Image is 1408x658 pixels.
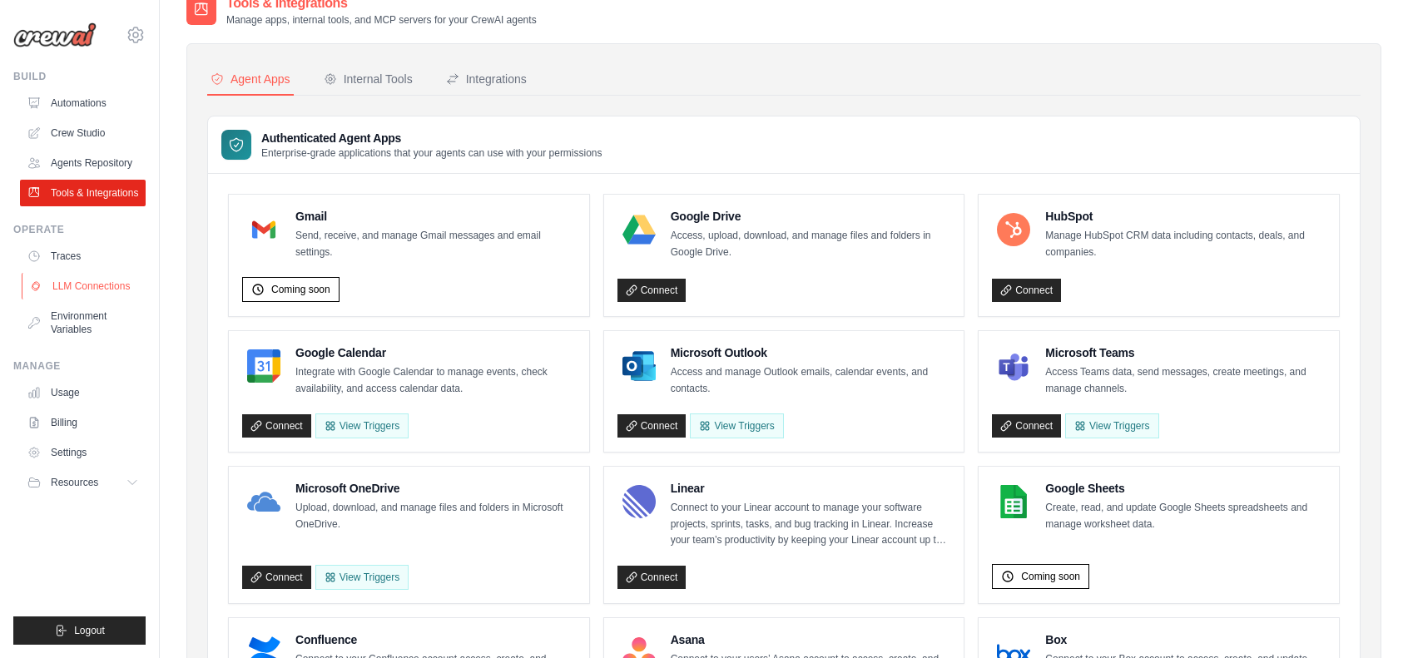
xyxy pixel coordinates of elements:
[622,349,656,383] img: Microsoft Outlook Logo
[295,364,576,397] p: Integrate with Google Calendar to manage events, check availability, and access calendar data.
[13,22,97,47] img: Logo
[247,349,280,383] img: Google Calendar Logo
[671,364,951,397] p: Access and manage Outlook emails, calendar events, and contacts.
[1065,413,1158,438] : View Triggers
[295,500,576,532] p: Upload, download, and manage files and folders in Microsoft OneDrive.
[671,208,951,225] h4: Google Drive
[992,414,1061,438] a: Connect
[1021,570,1080,583] span: Coming soon
[622,485,656,518] img: Linear Logo
[261,130,602,146] h3: Authenticated Agent Apps
[20,150,146,176] a: Agents Repository
[295,344,576,361] h4: Google Calendar
[13,223,146,236] div: Operate
[622,213,656,246] img: Google Drive Logo
[1045,228,1326,260] p: Manage HubSpot CRM data including contacts, deals, and companies.
[20,469,146,496] button: Resources
[22,273,147,299] a: LLM Connections
[20,180,146,206] a: Tools & Integrations
[1045,500,1326,532] p: Create, read, and update Google Sheets spreadsheets and manage worksheet data.
[20,120,146,146] a: Crew Studio
[690,413,783,438] : View Triggers
[271,283,330,296] span: Coming soon
[20,409,146,436] a: Billing
[20,90,146,116] a: Automations
[671,344,951,361] h4: Microsoft Outlook
[617,414,687,438] a: Connect
[1045,480,1326,497] h4: Google Sheets
[242,414,311,438] a: Connect
[242,566,311,589] a: Connect
[443,64,530,96] button: Integrations
[247,213,280,246] img: Gmail Logo
[247,485,280,518] img: Microsoft OneDrive Logo
[20,303,146,343] a: Environment Variables
[295,228,576,260] p: Send, receive, and manage Gmail messages and email settings.
[671,631,951,648] h4: Asana
[207,64,294,96] button: Agent Apps
[74,624,105,637] span: Logout
[1045,208,1326,225] h4: HubSpot
[226,13,537,27] p: Manage apps, internal tools, and MCP servers for your CrewAI agents
[617,566,687,589] a: Connect
[315,413,409,438] button: View Triggers
[446,71,527,87] div: Integrations
[324,71,413,87] div: Internal Tools
[997,349,1030,383] img: Microsoft Teams Logo
[320,64,416,96] button: Internal Tools
[13,616,146,645] button: Logout
[20,379,146,406] a: Usage
[671,228,951,260] p: Access, upload, download, and manage files and folders in Google Drive.
[295,208,576,225] h4: Gmail
[992,279,1061,302] a: Connect
[315,565,409,590] : View Triggers
[51,476,98,489] span: Resources
[997,485,1030,518] img: Google Sheets Logo
[1045,364,1326,397] p: Access Teams data, send messages, create meetings, and manage channels.
[1045,344,1326,361] h4: Microsoft Teams
[20,439,146,466] a: Settings
[261,146,602,160] p: Enterprise-grade applications that your agents can use with your permissions
[13,359,146,373] div: Manage
[211,71,290,87] div: Agent Apps
[13,70,146,83] div: Build
[997,213,1030,246] img: HubSpot Logo
[1045,631,1326,648] h4: Box
[617,279,687,302] a: Connect
[671,500,951,549] p: Connect to your Linear account to manage your software projects, sprints, tasks, and bug tracking...
[295,480,576,497] h4: Microsoft OneDrive
[20,243,146,270] a: Traces
[295,631,576,648] h4: Confluence
[671,480,951,497] h4: Linear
